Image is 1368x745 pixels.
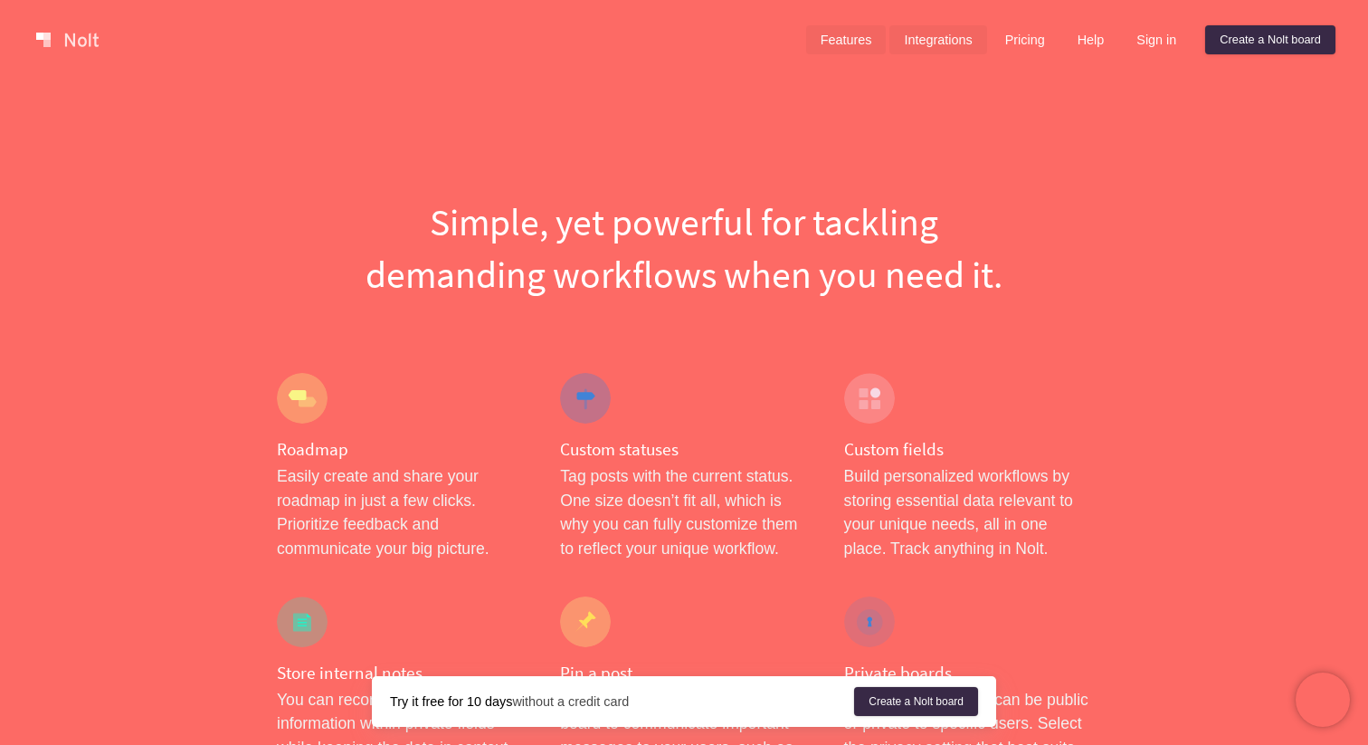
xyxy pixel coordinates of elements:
[277,196,1091,301] h1: Simple, yet powerful for tackling demanding workflows when you need it.
[277,662,524,684] h4: Store internal notes
[844,464,1091,560] p: Build personalized workflows by storing essential data relevant to your unique needs, all in one ...
[806,25,887,54] a: Features
[560,438,807,461] h4: Custom statuses
[1122,25,1191,54] a: Sign in
[390,694,512,709] strong: Try it free for 10 days
[889,25,986,54] a: Integrations
[991,25,1059,54] a: Pricing
[277,438,524,461] h4: Roadmap
[390,692,854,711] div: without a credit card
[277,464,524,560] p: Easily create and share your roadmap in just a few clicks. Prioritize feedback and communicate yo...
[854,687,978,716] a: Create a Nolt board
[844,438,1091,461] h4: Custom fields
[560,662,807,684] h4: Pin a post
[560,464,807,560] p: Tag posts with the current status. One size doesn’t fit all, which is why you can fully customize...
[1296,673,1350,727] iframe: Chatra live chat
[1063,25,1119,54] a: Help
[844,662,1091,684] h4: Private boards
[1205,25,1335,54] a: Create a Nolt board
